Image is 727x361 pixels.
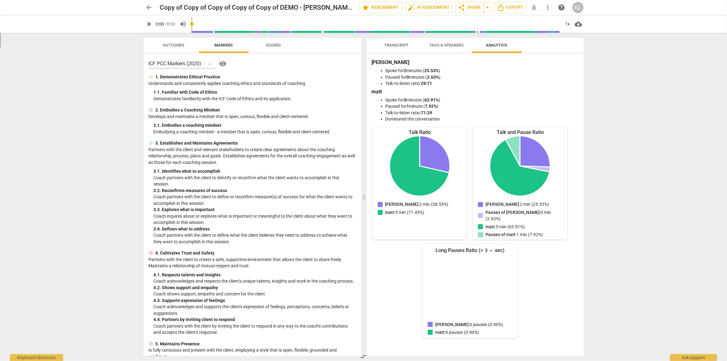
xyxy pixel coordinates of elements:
b: 2 [404,68,406,73]
span: [PERSON_NAME] [485,202,519,207]
a: Help [556,2,567,13]
p: 5. Maintains Presence [156,341,200,347]
li: Paused for minutes ( ) [386,74,577,81]
b: matt [372,89,382,95]
li: Dominated the conversation [386,116,577,122]
div: Ask support [670,354,717,361]
div: Keyboard shortcuts [10,354,63,361]
span: visibility [219,60,227,67]
span: Pauses of matt [485,232,515,237]
span: compare_arrows [360,353,367,360]
b: 7.92% [425,104,437,109]
span: arrow_drop_down [484,4,491,11]
a: Help [216,59,228,69]
b: 63.91% [425,97,439,102]
p: : 2 min (28.55%) [385,201,449,208]
div: 4. 2. Shows support and empathy [154,284,356,291]
p: Understands and consistently applies coaching ethics and standards of coaching. [149,80,356,87]
p: Coach partners with the client by inviting the client to respond in any way to the coach's contri... [154,323,356,336]
div: 1x [562,19,574,29]
b: 0 [407,75,409,80]
button: Help [218,59,228,69]
li: Spoke for minutes ( ) [386,97,577,103]
button: Export [494,2,526,13]
span: / 8:00 [165,22,176,27]
p: ICF PCC Markers (2020) [149,60,202,67]
span: Export [497,4,523,11]
div: Long Pauses Ratio (> sec) [423,246,517,256]
div: 1. 1. Familiar with Code of Ethics [154,89,356,96]
p: Coach inquires about or explores what is important or meaningful to the client about what they wa... [154,213,356,226]
p: 1. Demonstrates Ethical Practice [156,74,221,80]
div: 4. 3. Supports expression of feelings [154,297,356,304]
li: Talk-to-listen ratio: [386,80,577,87]
div: Talk and Pause Ratio [473,129,567,136]
span: help [558,4,565,11]
p: 4. Cultivates Trust and Safety [156,250,215,256]
p: Partners with the client and relevant stakeholders to create clear agreements about the coaching ... [149,146,356,166]
span: 0:00 [156,22,164,27]
p: Coach partners with the client to define what the client believes they need to address to achieve... [154,232,356,245]
b: 25.53% [425,68,439,73]
p: : 5 min (71.45%) [385,209,425,216]
span: star [362,4,370,11]
p: Develops and maintains a mindset that is open, curious, flexible and client-centered. [149,113,356,120]
b: 2.63% [427,75,439,80]
li: Spoke for minutes ( ) [386,67,577,74]
p: 2. Embodies a Coaching Mindset [156,107,220,113]
b: 29:71 [421,81,432,86]
span: play_arrow [146,20,153,28]
button: AI Assessment [405,2,453,13]
span: Analytics [486,43,507,47]
button: Play [144,18,155,30]
p: 3. Establishes and Maintains Agreements [156,140,238,146]
button: Sharing summary [484,2,492,13]
span: Tags & Speakers [430,43,464,47]
li: Paused for minute ( ) [386,103,577,110]
span: Transcript [385,43,409,47]
div: 2. 1. Embodies a coaching mindset [154,122,356,129]
span: cloud_download [575,20,582,28]
button: AL [572,2,584,13]
div: 3. 2. Reconfirms measures of success [154,187,356,194]
p: : 0 pauses (0.00%) [435,321,503,328]
span: Outcomes [163,43,184,47]
p: : 0 pauses (0.00%) [435,329,479,336]
p: : 2 min (25.53%) [485,201,549,208]
b: 1 [407,104,409,109]
span: volume_up [180,20,187,28]
span: arrow_back [146,4,153,11]
li: Talk-to-listen ratio: [386,110,577,116]
p: Is fully conscious and present with the client, employing a style that is open, flexible, grounde... [149,347,356,360]
span: [PERSON_NAME] [385,202,419,207]
div: 3 [483,246,495,256]
span: AI Assessment [408,4,450,11]
p: : 1 min (7.92%) [485,231,543,238]
span: [PERSON_NAME] [435,322,469,327]
button: Volume [178,18,189,30]
p: : 0 min (2.63%) [485,209,560,222]
p: Coach acknowledges and supports the client's expression of feelings, perceptions, concerns, belie... [154,304,356,316]
div: 3. 1. Identifies what to accomplish [154,168,356,175]
span: matt [485,224,495,229]
button: Assessment [359,2,403,13]
b: 71:29 [421,110,432,115]
h2: Copy of Copy of Copy of Copy of Copy of DEMO - [PERSON_NAME] - session 1 [160,4,354,12]
span: Assessment [362,4,400,11]
div: 3. 4. Defines what to address [154,226,356,232]
p: Coach partners with the client to identify or reconfirm what the client wants to accomplish in th... [154,175,356,187]
div: 3. 3. Explores what is important [154,206,356,213]
p: Demonstrates familiarity with the ICF Code of Ethics and its application. [154,96,356,102]
b: 5 [404,97,406,102]
span: Markers [214,43,233,47]
div: Talk Ratio [373,129,467,136]
span: Pauses of [PERSON_NAME] [485,210,540,215]
button: Share [455,2,484,13]
span: more_vert [544,4,552,11]
span: matt [385,210,395,215]
span: Share [458,4,481,11]
p: Coach partners with the client to define or reconfirm measure(s) of success for what the client w... [154,194,356,206]
div: 4. 1. Respects talents and insights [154,272,356,278]
b: [PERSON_NAME] [372,59,410,65]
